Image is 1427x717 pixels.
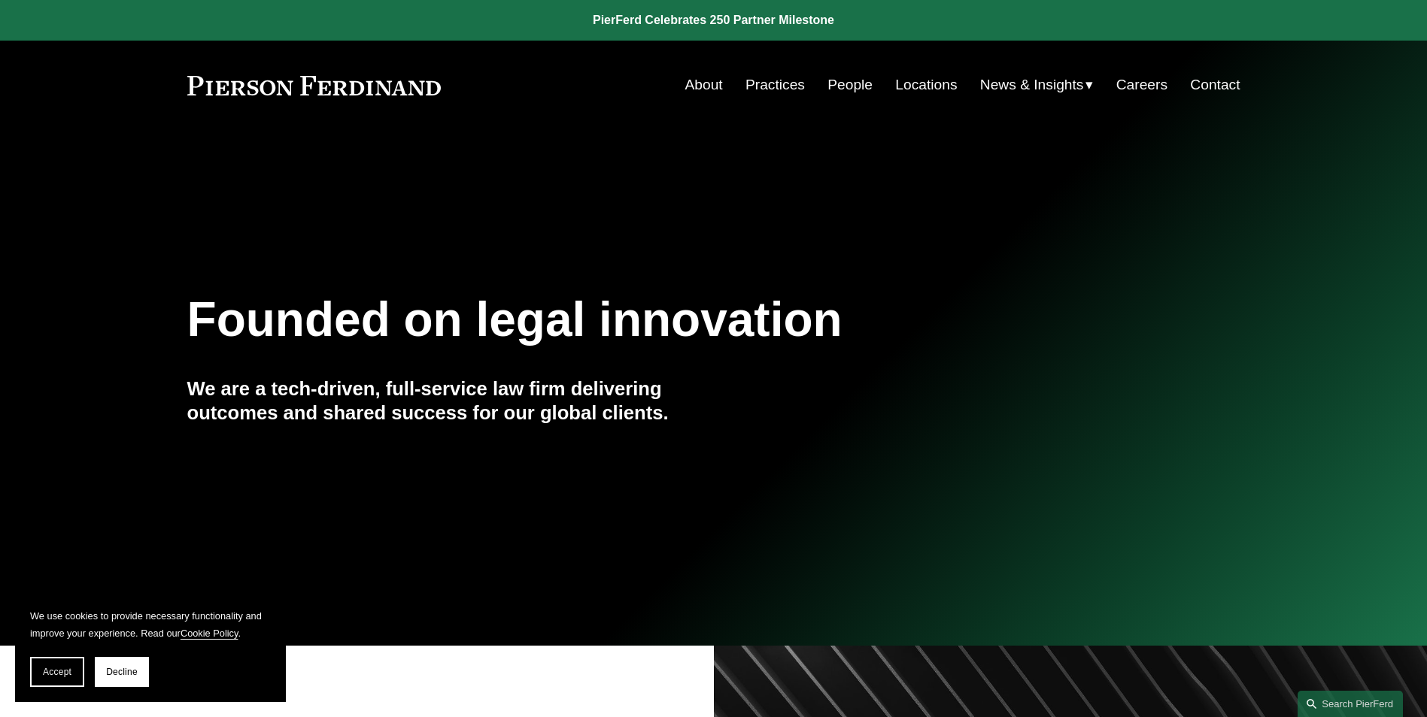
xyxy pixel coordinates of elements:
[106,667,138,677] span: Decline
[30,607,271,642] p: We use cookies to provide necessary functionality and improve your experience. Read our .
[30,657,84,687] button: Accept
[745,71,805,99] a: Practices
[1116,71,1167,99] a: Careers
[1190,71,1240,99] a: Contact
[181,628,238,639] a: Cookie Policy
[15,592,286,702] section: Cookie banner
[95,657,149,687] button: Decline
[685,71,723,99] a: About
[187,377,714,425] h4: We are a tech-driven, full-service law firm delivering outcomes and shared success for our global...
[980,72,1084,98] span: News & Insights
[827,71,873,99] a: People
[187,292,1065,347] h1: Founded on legal innovation
[1298,691,1403,717] a: Search this site
[895,71,957,99] a: Locations
[980,71,1094,99] a: folder dropdown
[43,667,71,677] span: Accept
